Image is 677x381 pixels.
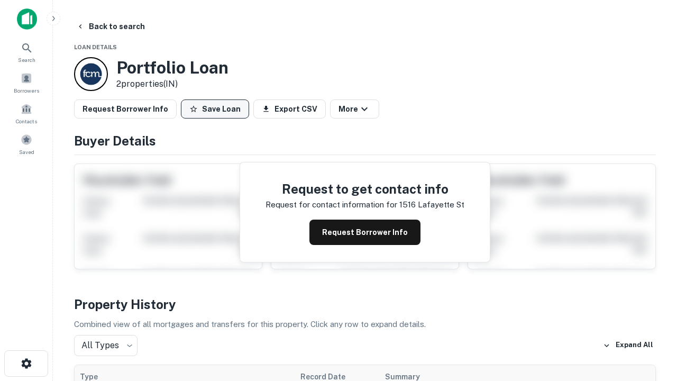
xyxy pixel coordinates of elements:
span: Loan Details [74,44,117,50]
div: All Types [74,335,138,356]
span: Borrowers [14,86,39,95]
button: Back to search [72,17,149,36]
button: Request Borrower Info [309,220,420,245]
img: capitalize-icon.png [17,8,37,30]
button: Save Loan [181,99,249,119]
span: Search [18,56,35,64]
a: Saved [3,130,50,158]
h3: Portfolio Loan [116,58,228,78]
button: Expand All [600,338,656,353]
span: Contacts [16,117,37,125]
a: Search [3,38,50,66]
iframe: Chat Widget [624,296,677,347]
span: Saved [19,148,34,156]
button: More [330,99,379,119]
h4: Property History [74,295,656,314]
p: Request for contact information for [266,198,397,211]
p: 1516 lafayette st [399,198,464,211]
a: Contacts [3,99,50,128]
button: Export CSV [253,99,326,119]
a: Borrowers [3,68,50,97]
h4: Request to get contact info [266,179,464,198]
p: Combined view of all mortgages and transfers for this property. Click any row to expand details. [74,318,656,331]
button: Request Borrower Info [74,99,177,119]
p: 2 properties (IN) [116,78,228,90]
h4: Buyer Details [74,131,656,150]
